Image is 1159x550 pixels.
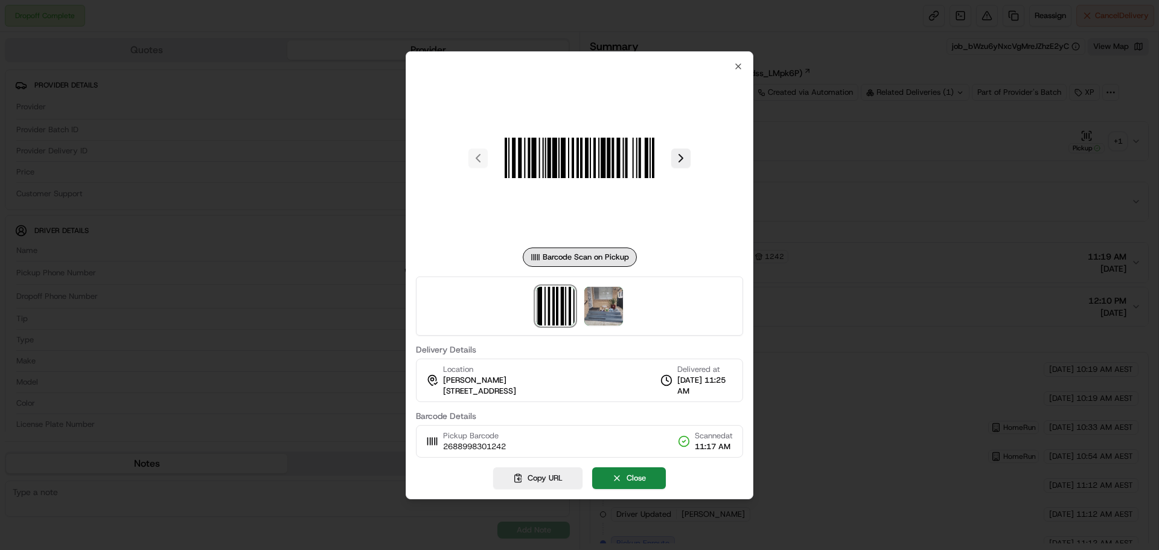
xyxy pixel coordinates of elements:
label: Delivery Details [416,345,743,354]
span: [PERSON_NAME] [443,375,506,386]
div: Barcode Scan on Pickup [523,248,637,267]
span: Scanned at [695,430,733,441]
span: Delivered at [677,364,733,375]
button: Close [592,467,666,489]
span: [STREET_ADDRESS] [443,386,516,397]
span: 2688998301242 [443,441,506,452]
span: [DATE] 11:25 AM [677,375,733,397]
label: Barcode Details [416,412,743,420]
button: Copy URL [493,467,583,489]
span: Location [443,364,473,375]
img: barcode_scan_on_pickup image [493,71,666,245]
span: Pickup Barcode [443,430,506,441]
img: photo_proof_of_delivery image [584,287,623,325]
img: barcode_scan_on_pickup image [536,287,575,325]
span: 11:17 AM [695,441,733,452]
